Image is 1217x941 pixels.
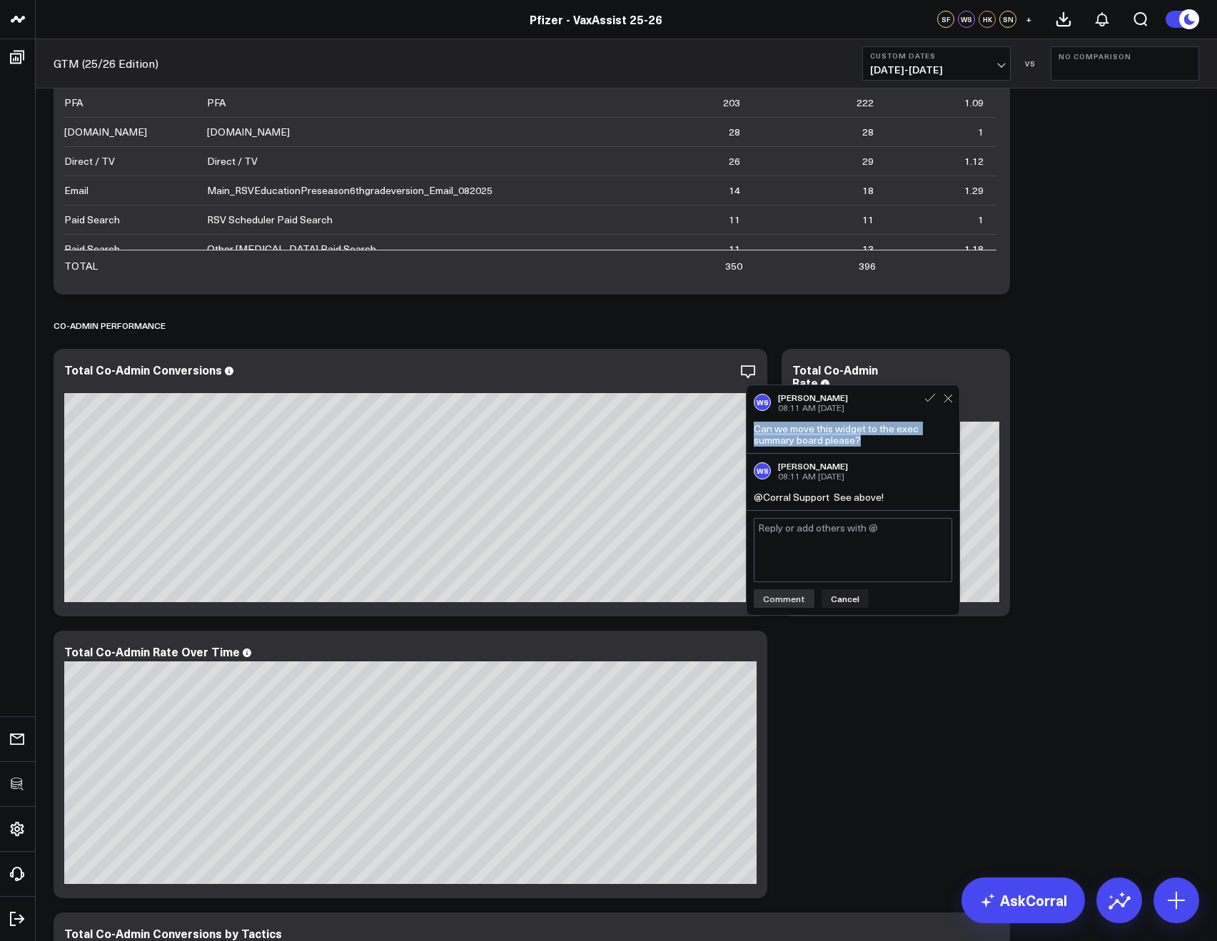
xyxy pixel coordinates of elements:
[1026,14,1032,24] span: +
[862,154,874,168] div: 29
[54,309,166,342] div: Co-Admin Performance
[729,242,740,256] div: 11
[64,125,147,139] div: [DOMAIN_NAME]
[778,461,848,471] div: [PERSON_NAME]
[859,259,876,273] div: 396
[964,96,984,110] div: 1.09
[64,96,83,110] div: PFA
[964,242,984,256] div: 1.18
[64,925,282,941] div: Total Co-Admin Conversions by Tactics
[978,213,984,227] div: 1
[862,242,874,256] div: 13
[1059,52,1191,61] b: No Comparison
[937,11,954,28] div: SF
[64,242,120,256] div: Paid Search
[207,125,290,139] div: [DOMAIN_NAME]
[207,183,493,198] div: Main_RSVEducationPreseason6thgradeversion_Email_082025
[754,589,814,608] button: Comment
[754,394,771,411] div: WS
[207,154,258,168] div: Direct / TV
[754,492,952,503] div: @Corral Support See above!
[862,46,1011,81] button: Custom Dates[DATE]-[DATE]
[729,154,740,168] div: 26
[778,402,844,413] span: 08:11 AM [DATE]
[862,125,874,139] div: 28
[961,878,1085,923] a: AskCorral
[870,64,1003,76] span: [DATE] - [DATE]
[999,11,1016,28] div: SN
[729,125,740,139] div: 28
[754,462,771,479] div: WS
[978,125,984,139] div: 1
[64,259,98,273] div: TOTAL
[530,11,662,27] a: Pfizer - VaxAssist 25-26
[792,362,878,390] div: Total Co-Admin Rate
[1018,59,1044,68] div: VS
[207,96,226,110] div: PFA
[64,183,89,198] div: Email
[822,589,869,608] button: Cancel
[754,423,952,446] div: Can we move this widget to the exec summary board please?
[729,183,740,198] div: 14
[725,259,742,273] div: 350
[857,96,874,110] div: 222
[778,470,844,482] span: 08:11 AM [DATE]
[729,213,740,227] div: 11
[64,213,120,227] div: Paid Search
[723,96,740,110] div: 203
[64,644,240,659] div: Total Co-Admin Rate Over Time
[1051,46,1199,81] button: No Comparison
[979,11,996,28] div: HK
[1020,11,1037,28] button: +
[54,56,158,71] a: GTM (25/26 Edition)
[870,51,1003,60] b: Custom Dates
[64,154,115,168] div: Direct / TV
[862,183,874,198] div: 18
[964,154,984,168] div: 1.12
[64,362,222,377] div: Total Co-Admin Conversions
[958,11,975,28] div: WS
[862,213,874,227] div: 11
[207,213,333,227] div: RSV Scheduler Paid Search
[778,392,848,402] div: [PERSON_NAME]
[964,183,984,198] div: 1.29
[207,242,376,256] div: Other [MEDICAL_DATA] Paid Search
